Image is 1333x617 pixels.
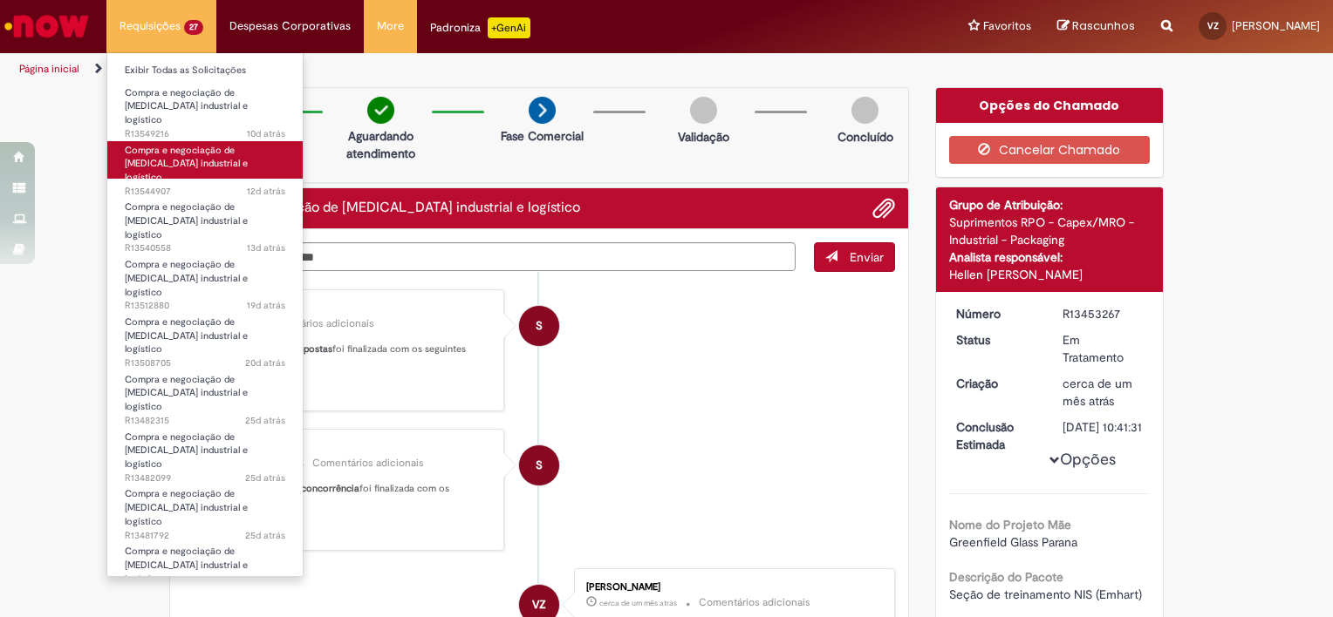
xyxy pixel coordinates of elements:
[536,444,543,486] span: S
[120,17,181,35] span: Requisições
[125,200,248,241] span: Compra e negociação de [MEDICAL_DATA] industrial e logístico
[245,356,285,370] span: 20d atrás
[245,356,285,370] time: 09/09/2025 15:47:00
[599,598,677,608] time: 27/08/2025 15:46:31
[125,86,248,126] span: Compra e negociação de [MEDICAL_DATA] industrial e logístico
[107,485,303,522] a: Aberto R13481792 : Compra e negociação de Capex industrial e logístico
[245,529,285,542] time: 04/09/2025 15:21:36
[949,248,1151,266] div: Analista responsável:
[125,356,285,370] span: R13508705
[107,198,303,235] a: Aberto R13540558 : Compra e negociação de Capex industrial e logístico
[247,127,285,140] span: 10d atrás
[949,136,1151,164] button: Cancelar Chamado
[678,128,729,146] p: Validação
[13,53,876,85] ul: Trilhas de página
[943,418,1050,453] dt: Conclusão Estimada
[245,529,285,542] span: 25d atrás
[183,200,580,216] h2: Compra e negociação de Capex industrial e logístico Histórico de tíquete
[488,17,530,38] p: +GenAi
[107,61,303,80] a: Exibir Todas as Solicitações
[107,313,303,350] a: Aberto R13508705 : Compra e negociação de Capex industrial e logístico
[247,299,285,312] span: 19d atrás
[519,445,559,485] div: System
[872,197,895,220] button: Adicionar anexos
[107,428,303,465] a: Aberto R13482099 : Compra e negociação de Capex industrial e logístico
[1063,376,1132,409] span: cerca de um mês atrás
[125,185,285,199] span: R13544907
[1063,376,1132,409] time: 27/08/2025 15:41:28
[200,482,490,537] p: A tarefa de foi finalizada com os seguintes comentários.
[943,305,1050,322] dt: Número
[501,127,584,145] p: Fase Comercial
[125,471,285,485] span: R13482099
[1063,331,1144,366] div: Em Tratamento
[949,569,1063,585] b: Descrição do Pacote
[949,214,1151,248] div: Suprimentos RPO - Capex/MRO - Industrial - Packaging
[107,141,303,179] a: Aberto R13544907 : Compra e negociação de Capex industrial e logístico
[936,88,1164,123] div: Opções do Chamado
[599,598,677,608] span: cerca de um mês atrás
[125,241,285,255] span: R13540558
[949,586,1142,602] span: Seção de treinamento NIS (Emhart)
[248,482,359,495] b: Abertura de concorrência
[699,595,810,610] small: Comentários adicionais
[949,534,1077,550] span: Greenfield Glass Parana
[247,241,285,254] time: 16/09/2025 15:59:55
[983,17,1031,35] span: Favoritos
[200,303,490,314] div: Sistema
[943,331,1050,349] dt: Status
[850,249,884,265] span: Enviar
[19,62,79,76] a: Página inicial
[1063,375,1144,410] div: 27/08/2025 15:41:28
[1207,20,1219,31] span: VZ
[107,84,303,121] a: Aberto R13549216 : Compra e negociação de Capex industrial e logístico
[125,414,285,428] span: R13482315
[312,456,424,471] small: Comentários adicionais
[519,306,559,346] div: System
[814,242,895,272] button: Enviar
[184,20,203,35] span: 27
[125,373,248,413] span: Compra e negociação de [MEDICAL_DATA] industrial e logístico
[247,299,285,312] time: 10/09/2025 09:13:08
[125,529,285,543] span: R13481792
[536,305,543,347] span: S
[247,185,285,198] time: 17/09/2025 17:02:58
[837,128,893,146] p: Concluído
[183,242,796,272] textarea: Digite sua mensagem aqui...
[107,542,303,580] a: Aberto R13481689 : Compra e negociação de Capex industrial e logístico
[245,471,285,485] span: 25d atrás
[245,414,285,427] span: 25d atrás
[125,258,248,298] span: Compra e negociação de [MEDICAL_DATA] industrial e logístico
[263,316,374,331] small: Comentários adicionais
[247,185,285,198] span: 12d atrás
[245,471,285,485] time: 04/09/2025 16:01:50
[367,97,394,124] img: check-circle-green.png
[200,342,490,397] p: A tarefa de foi finalizada com os seguintes comentários.
[1057,18,1135,35] a: Rascunhos
[106,52,304,577] ul: Requisições
[200,443,490,453] div: Sistema
[125,144,248,184] span: Compra e negociação de [MEDICAL_DATA] industrial e logístico
[1063,418,1144,436] div: [DATE] 10:41:31
[125,487,248,527] span: Compra e negociação de [MEDICAL_DATA] industrial e logístico
[125,315,248,356] span: Compra e negociação de [MEDICAL_DATA] industrial e logístico
[430,17,530,38] div: Padroniza
[107,255,303,293] a: Aberto R13512880 : Compra e negociação de Capex industrial e logístico
[1063,305,1144,322] div: R13453267
[851,97,878,124] img: img-circle-grey.png
[943,375,1050,392] dt: Criação
[247,127,285,140] time: 19/09/2025 08:25:20
[125,545,248,585] span: Compra e negociação de [MEDICAL_DATA] industrial e logístico
[377,17,404,35] span: More
[125,299,285,313] span: R13512880
[586,582,877,593] div: [PERSON_NAME]
[1072,17,1135,34] span: Rascunhos
[107,370,303,408] a: Aberto R13482315 : Compra e negociação de Capex industrial e logístico
[690,97,717,124] img: img-circle-grey.png
[338,127,423,162] p: Aguardando atendimento
[949,196,1151,214] div: Grupo de Atribuição:
[125,127,285,141] span: R13549216
[247,241,285,254] span: 13d atrás
[125,431,248,471] span: Compra e negociação de [MEDICAL_DATA] industrial e logístico
[245,414,285,427] time: 04/09/2025 16:36:07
